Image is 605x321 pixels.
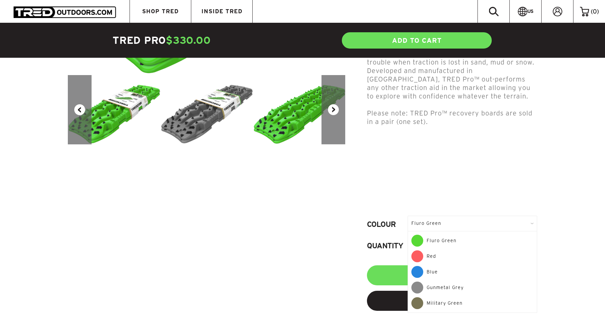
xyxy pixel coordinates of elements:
[367,242,408,252] label: Quantity
[321,75,345,144] button: Next
[367,109,532,125] span: Please note: TRED Pro™ recovery boards are sold in a pair (one set).
[160,75,253,144] img: TRED_Pro_ISO-Grey_300x.png
[408,216,537,231] div: Fluro Green
[166,35,211,46] span: $330.00
[411,266,533,282] div: Blue
[411,235,533,250] div: Fluro Green
[113,34,302,47] h4: TRED Pro
[367,291,537,311] a: Compare Models
[367,265,537,285] input: Add to Cart
[68,75,92,144] button: Previous
[367,220,408,231] label: Colour
[142,8,179,14] span: SHOP TRED
[14,6,116,18] img: TRED Outdoors America
[411,297,533,309] div: Military Green
[68,75,160,144] img: TRED_Pro_ISO-Green_300x.png
[367,24,537,100] span: TRED Pro™ is the next generation of the world's most advanced all-in-one off-road vehicle recover...
[580,7,589,16] img: cart-icon
[341,32,492,49] a: ADD TO CART
[593,8,597,15] span: 0
[253,75,346,144] img: TRED_Pro_ISO_GREEN_x2_40eeb962-f01a-4fbf-a891-2107ed5b4955_300x.png
[591,8,599,15] span: ( )
[201,8,242,14] span: INSIDE TRED
[411,282,533,297] div: Gunmetal Grey
[411,250,533,266] div: Red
